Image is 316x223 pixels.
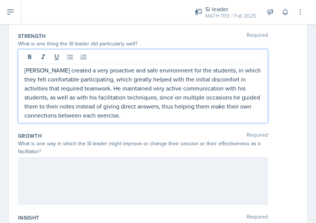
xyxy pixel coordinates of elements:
[205,5,256,14] div: Si leader
[247,132,268,140] span: Required
[18,140,268,155] div: What is one way in which the SI leader might improve or change their session or their effectivene...
[18,214,39,221] label: Insight
[247,214,268,221] span: Required
[247,32,268,40] span: Required
[18,132,42,140] label: Growth
[18,32,46,40] label: Strength
[24,66,262,120] p: [PERSON_NAME] created a very proactive and safe environment for the students, in which they felt ...
[18,40,268,48] div: What is one thing the SI leader did particularly well?
[205,12,256,20] div: MATH 1113 / Fall 2025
